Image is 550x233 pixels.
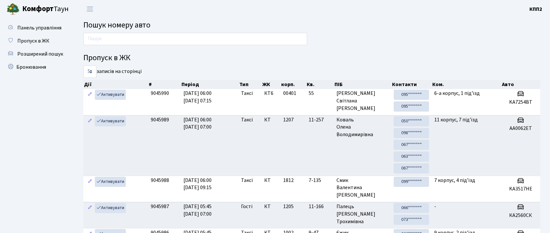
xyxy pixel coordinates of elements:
h5: KA7254BT [504,99,538,105]
span: 9045988 [151,177,169,184]
span: Гості [241,203,252,210]
span: 9045989 [151,116,169,123]
a: Активувати [95,203,126,213]
a: Активувати [95,90,126,100]
span: Пропуск в ЖК [17,37,49,45]
span: Смик Валентина [PERSON_NAME] [336,177,389,199]
th: Тип [239,80,262,89]
span: [DATE] 05:45 [DATE] 07:00 [183,203,212,218]
span: Таун [22,4,69,15]
span: Таксі [241,90,253,97]
select: записів на сторінці [83,65,96,78]
span: 7 корпус, 4 під'їзд [434,177,475,184]
span: 7-135 [309,177,331,184]
span: [PERSON_NAME] Світлана [PERSON_NAME] [336,90,389,112]
a: Пропуск в ЖК [3,34,69,47]
span: [DATE] 06:00 [DATE] 09:15 [183,177,212,191]
span: КТ [264,177,278,184]
span: 11-257 [309,116,331,124]
span: 1812 [283,177,294,184]
input: Пошук [83,33,307,45]
th: Кв. [306,80,334,89]
a: Редагувати [86,177,94,187]
th: Дії [83,80,148,89]
a: Редагувати [86,203,94,213]
h4: Пропуск в ЖК [83,53,540,63]
span: 9045987 [151,203,169,210]
span: 11-166 [309,203,331,210]
a: Бронювання [3,61,69,74]
span: 00401 [283,90,296,97]
span: Палець [PERSON_NAME] Трохимівна [336,203,389,225]
a: Редагувати [86,90,94,100]
a: Розширений пошук [3,47,69,61]
span: - [434,203,436,210]
span: Бронювання [16,63,46,71]
img: logo.png [7,3,20,16]
span: Панель управління [17,24,61,31]
span: Коваль Олена Володимирівна [336,116,389,139]
th: Період [181,80,239,89]
th: ЖК [262,80,281,89]
th: # [148,80,181,89]
span: 11 корпус, 7 під'їзд [434,116,478,123]
th: ПІБ [334,80,391,89]
button: Переключити навігацію [82,4,98,14]
h5: KA3517HE [504,186,538,192]
label: записів на сторінці [83,65,142,78]
span: [DATE] 06:00 [DATE] 07:15 [183,90,212,104]
span: 55 [309,90,331,97]
span: КТ6 [264,90,278,97]
span: 9045990 [151,90,169,97]
span: 1207 [283,116,294,123]
a: КПП2 [529,5,542,13]
span: КТ [264,116,278,124]
b: Комфорт [22,4,54,14]
span: 1205 [283,203,294,210]
span: [DATE] 06:00 [DATE] 07:00 [183,116,212,131]
a: Панель управління [3,21,69,34]
span: Таксі [241,116,253,124]
b: КПП2 [529,6,542,13]
span: Пошук номеру авто [83,19,150,31]
th: Ком. [432,80,501,89]
span: Таксі [241,177,253,184]
a: Активувати [95,116,126,126]
a: Редагувати [86,116,94,126]
span: Розширений пошук [17,50,63,58]
th: Контакти [391,80,432,89]
th: Авто [501,80,541,89]
th: корп. [281,80,306,89]
span: КТ [264,203,278,210]
h5: КА2560СК [504,212,538,219]
span: 6-а корпус, 1 під'їзд [434,90,480,97]
h5: АА0062ЕТ [504,125,538,132]
a: Активувати [95,177,126,187]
